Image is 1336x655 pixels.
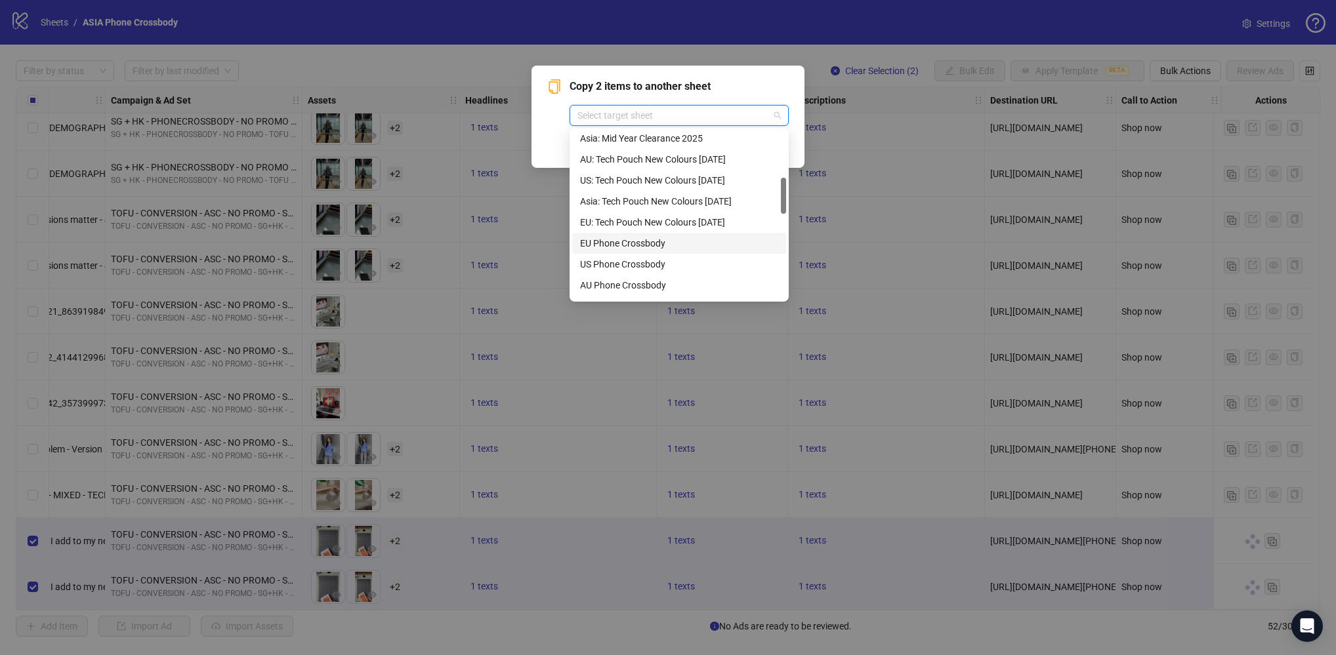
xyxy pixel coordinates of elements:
[580,194,778,208] div: Asia: Tech Pouch New Colours [DATE]
[580,215,778,229] div: EU: Tech Pouch New Colours [DATE]
[572,275,786,296] div: AU Phone Crossbody
[572,254,786,275] div: US Phone Crossbody
[572,128,786,149] div: Asia: Mid Year Clearance 2025
[580,131,778,146] div: Asia: Mid Year Clearance 2025
[570,79,789,94] span: Copy 2 items to another sheet
[572,149,786,170] div: AU: Tech Pouch New Colours July 25
[580,236,778,250] div: EU Phone Crossbody
[547,79,562,94] span: copy
[580,278,778,292] div: AU Phone Crossbody
[1291,610,1323,642] div: Open Intercom Messenger
[572,233,786,254] div: EU Phone Crossbody
[572,191,786,212] div: Asia: Tech Pouch New Colours July 25
[572,212,786,233] div: EU: Tech Pouch New Colours July 25
[572,170,786,191] div: US: Tech Pouch New Colours July 25
[580,152,778,167] div: AU: Tech Pouch New Colours [DATE]
[580,257,778,271] div: US Phone Crossbody
[580,173,778,188] div: US: Tech Pouch New Colours [DATE]
[572,296,786,317] div: ASIA Father's Day August 2025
